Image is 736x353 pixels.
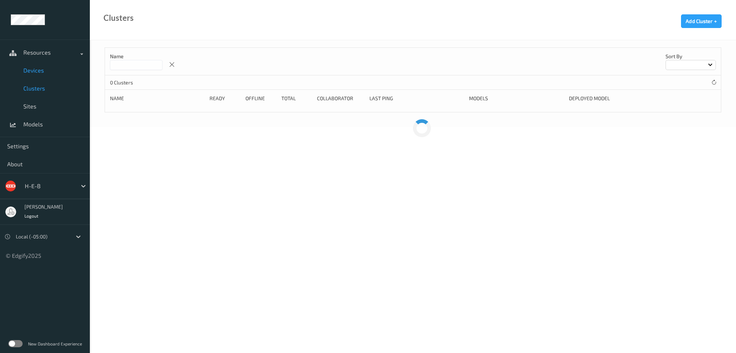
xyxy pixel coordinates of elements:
button: Add Cluster + [681,14,722,28]
div: Clusters [103,14,134,22]
div: Models [469,95,563,102]
div: Last Ping [369,95,464,102]
div: Collaborator [317,95,364,102]
div: Total [281,95,312,102]
p: Sort by [666,53,716,60]
p: Name [110,53,162,60]
div: Offline [245,95,276,102]
div: Deployed model [569,95,663,102]
p: 0 Clusters [110,79,164,86]
div: Ready [210,95,240,102]
div: Name [110,95,204,102]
